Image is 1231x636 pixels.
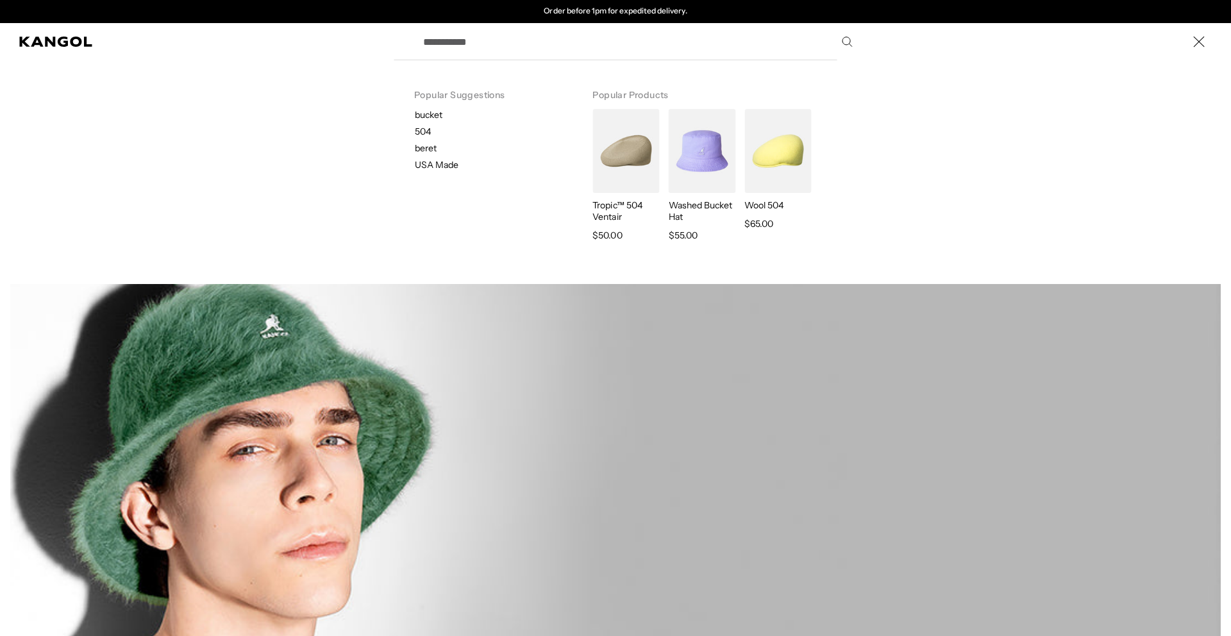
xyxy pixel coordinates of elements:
[483,6,748,17] slideshow-component: Announcement bar
[669,228,698,243] span: $55.00
[841,36,853,47] button: Search here
[592,109,659,193] img: Tropic™ 504 Ventair
[592,199,659,222] p: Tropic™ 504 Ventair
[1186,29,1212,54] button: Close
[669,109,735,193] img: Washed Bucket Hat
[744,216,773,231] span: $65.00
[744,109,811,193] img: Wool 504
[415,126,572,137] p: 504
[741,109,811,231] a: Wool 504 Wool 504 $65.00
[483,6,748,17] div: 2 of 2
[19,37,93,47] a: Kangol
[592,73,816,109] h3: Popular Products
[744,199,811,211] p: Wool 504
[415,159,458,171] p: USA Made
[399,159,572,171] a: USA Made
[589,109,659,243] a: Tropic™ 504 Ventair Tropic™ 504 Ventair $50.00
[544,6,687,17] p: Order before 1pm for expedited delivery.
[415,142,572,154] p: beret
[669,199,735,222] p: Washed Bucket Hat
[592,228,622,243] span: $50.00
[665,109,735,243] a: Washed Bucket Hat Washed Bucket Hat $55.00
[483,6,748,17] div: Announcement
[415,109,572,121] p: bucket
[414,73,551,109] h3: Popular Suggestions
